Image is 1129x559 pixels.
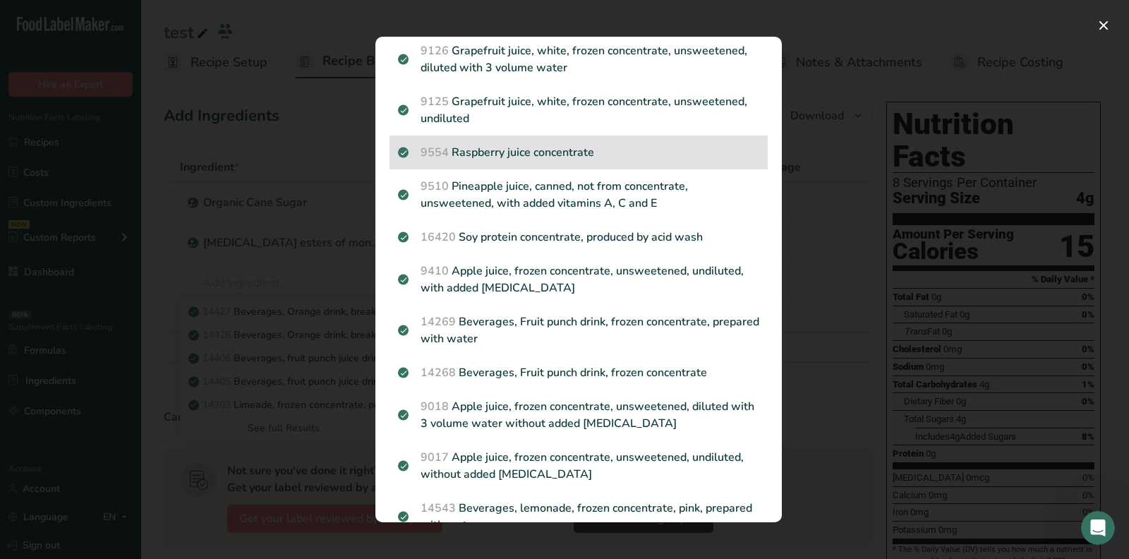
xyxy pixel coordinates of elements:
span: 14269 [421,314,456,330]
p: Beverages, lemonade, frozen concentrate, pink, prepared with water [398,500,759,534]
p: Apple juice, frozen concentrate, unsweetened, diluted with 3 volume water without added [MEDICAL_... [398,398,759,432]
p: Raspberry juice concentrate [398,144,759,161]
p: Beverages, Fruit punch drink, frozen concentrate, prepared with water [398,313,759,347]
span: 9126 [421,43,449,59]
p: Grapefruit juice, white, frozen concentrate, unsweetened, undiluted [398,93,759,127]
span: 9018 [421,399,449,414]
p: Soy protein concentrate, produced by acid wash [398,229,759,246]
p: Apple juice, frozen concentrate, unsweetened, undiluted, with added [MEDICAL_DATA] [398,263,759,296]
span: 9554 [421,145,449,160]
span: 9510 [421,179,449,194]
span: 9125 [421,94,449,109]
p: Pineapple juice, canned, not from concentrate, unsweetened, with added vitamins A, C and E [398,178,759,212]
p: Apple juice, frozen concentrate, unsweetened, undiluted, without added [MEDICAL_DATA] [398,449,759,483]
p: Grapefruit juice, white, frozen concentrate, unsweetened, diluted with 3 volume water [398,42,759,76]
p: Beverages, Fruit punch drink, frozen concentrate [398,364,759,381]
span: 14543 [421,500,456,516]
span: 16420 [421,229,456,245]
iframe: Intercom live chat [1081,511,1115,545]
span: 14268 [421,365,456,380]
span: 9017 [421,450,449,465]
span: 9410 [421,263,449,279]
